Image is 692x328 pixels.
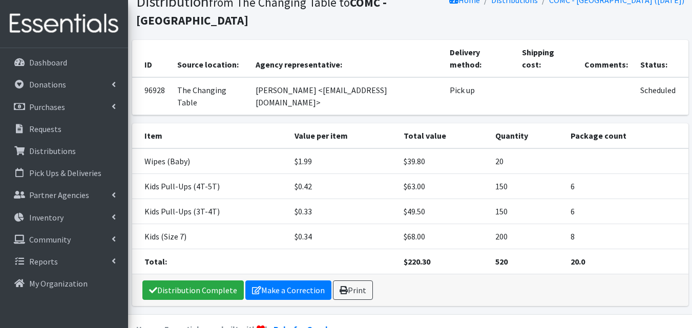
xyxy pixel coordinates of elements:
[333,280,373,300] a: Print
[489,174,564,199] td: 150
[4,207,124,228] a: Inventory
[288,148,398,174] td: $1.99
[516,40,578,77] th: Shipping cost:
[142,280,244,300] a: Distribution Complete
[4,52,124,73] a: Dashboard
[132,199,288,224] td: Kids Pull-Ups (3T-4T)
[571,256,585,267] strong: 20.0
[144,256,167,267] strong: Total:
[4,185,124,205] a: Partner Agencies
[4,163,124,183] a: Pick Ups & Deliveries
[634,40,688,77] th: Status:
[564,174,688,199] td: 6
[4,7,124,41] img: HumanEssentials
[564,224,688,249] td: 8
[29,102,65,112] p: Purchases
[489,199,564,224] td: 150
[29,256,58,267] p: Reports
[29,124,61,134] p: Requests
[171,77,250,115] td: The Changing Table
[29,146,76,156] p: Distributions
[578,40,634,77] th: Comments:
[288,174,398,199] td: $0.42
[397,199,489,224] td: $49.50
[564,123,688,148] th: Package count
[404,256,430,267] strong: $220.30
[288,199,398,224] td: $0.33
[132,77,171,115] td: 96928
[4,119,124,139] a: Requests
[132,174,288,199] td: Kids Pull-Ups (4T-5T)
[288,224,398,249] td: $0.34
[29,190,89,200] p: Partner Agencies
[4,97,124,117] a: Purchases
[397,123,489,148] th: Total value
[29,168,101,178] p: Pick Ups & Deliveries
[245,280,331,300] a: Make a Correction
[397,174,489,199] td: $63.00
[29,212,64,223] p: Inventory
[4,141,124,161] a: Distributions
[489,123,564,148] th: Quantity
[132,40,171,77] th: ID
[4,229,124,250] a: Community
[444,40,516,77] th: Delivery method:
[132,224,288,249] td: Kids (Size 7)
[29,278,88,289] p: My Organization
[29,234,71,245] p: Community
[29,79,66,90] p: Donations
[489,148,564,174] td: 20
[29,57,67,68] p: Dashboard
[489,224,564,249] td: 200
[288,123,398,148] th: Value per item
[444,77,516,115] td: Pick up
[132,123,288,148] th: Item
[4,251,124,272] a: Reports
[397,148,489,174] td: $39.80
[171,40,250,77] th: Source location:
[249,40,444,77] th: Agency representative:
[132,148,288,174] td: Wipes (Baby)
[397,224,489,249] td: $68.00
[564,199,688,224] td: 6
[4,273,124,294] a: My Organization
[249,77,444,115] td: [PERSON_NAME] <[EMAIL_ADDRESS][DOMAIN_NAME]>
[634,77,688,115] td: Scheduled
[495,256,508,267] strong: 520
[4,74,124,95] a: Donations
